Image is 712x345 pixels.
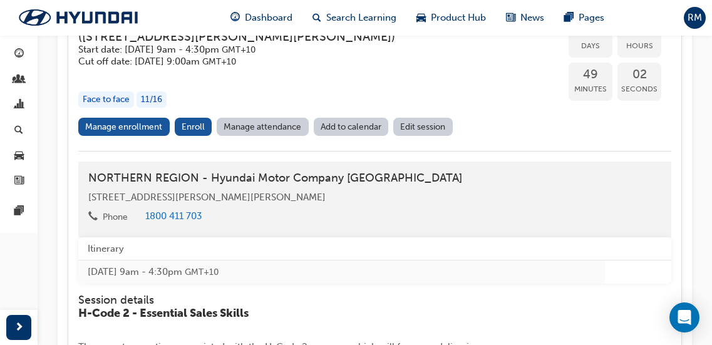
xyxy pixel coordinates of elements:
span: 02 [617,68,661,82]
span: RM [688,11,702,25]
div: Face to face [78,91,134,108]
a: pages-iconPages [554,5,614,31]
span: car-icon [14,150,24,162]
a: news-iconNews [496,5,554,31]
th: Itinerary [78,237,605,260]
a: Add to calendar [314,118,389,136]
span: Days [569,39,612,53]
span: Hours [617,39,661,53]
h4: NORTHERN REGION - Hyundai Motor Company [GEOGRAPHIC_DATA] [88,172,661,185]
span: people-icon [14,75,24,86]
img: Trak [6,4,150,31]
span: search-icon [312,10,321,26]
span: Australian Eastern Standard Time GMT+10 [222,44,255,55]
a: Edit session [393,118,453,136]
h4: Session details [78,294,485,307]
a: Manage attendance [217,118,309,136]
span: guage-icon [230,10,240,26]
span: Minutes [569,82,612,96]
a: 1800 411 703 [145,210,202,222]
div: 11 / 16 [137,91,167,108]
span: Seconds [617,82,661,96]
span: Pages [579,11,604,25]
a: guage-iconDashboard [220,5,302,31]
span: Enroll [182,121,205,132]
span: Australian Eastern Standard Time GMT+10 [202,56,236,67]
a: car-iconProduct Hub [406,5,496,31]
h5: Start date: [DATE] 9am - 4:30pm [78,44,539,56]
a: Manage enrollment [78,118,170,136]
span: search-icon [14,125,23,136]
span: car-icon [416,10,426,26]
span: news-icon [14,176,24,187]
h5: Cut off date: [DATE] 9:00am [78,56,539,68]
span: guage-icon [14,49,24,60]
button: RM [684,7,706,29]
span: H-Code 2 - Essential Sales Skills [78,306,249,320]
button: Enroll [175,118,212,136]
a: search-iconSearch Learning [302,5,406,31]
span: Dashboard [245,11,292,25]
span: 49 [569,68,612,82]
span: pages-icon [564,10,574,26]
span: Search Learning [326,11,396,25]
span: [STREET_ADDRESS][PERSON_NAME][PERSON_NAME] [88,192,326,203]
span: Australian Eastern Standard Time GMT+10 [185,267,219,277]
span: news-icon [506,10,515,26]
span: News [520,11,544,25]
div: Open Intercom Messenger [669,302,699,332]
span: chart-icon [14,100,24,111]
span: next-icon [14,320,24,336]
span: phone-icon [88,212,98,223]
span: pages-icon [14,206,24,217]
span: Product Hub [431,11,486,25]
td: [DATE] 9am - 4:30pm [78,260,605,284]
div: Phone [103,211,128,224]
